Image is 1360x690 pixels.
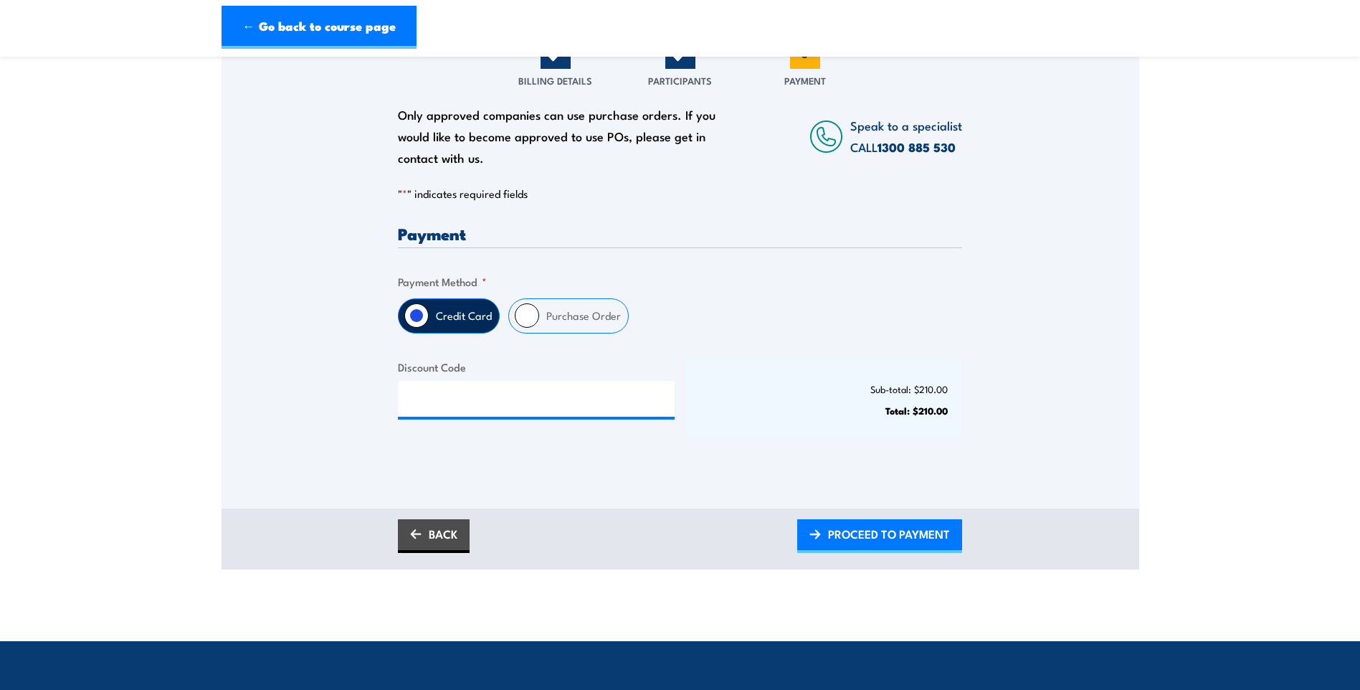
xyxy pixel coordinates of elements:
span: Participants [648,73,712,88]
span: Billing Details [518,73,592,88]
label: Purchase Order [539,299,628,333]
span: PROCEED TO PAYMENT [828,515,950,553]
a: 1300 885 530 [878,138,956,156]
div: Only approved companies can use purchase orders. If you would like to become approved to use POs,... [398,104,723,169]
a: ← Go back to course page [222,6,417,49]
legend: Payment Method [398,273,487,290]
p: Sub-total: $210.00 [700,384,948,394]
span: Payment [784,73,826,88]
a: PROCEED TO PAYMENT [797,519,962,553]
a: BACK [398,519,470,553]
label: Credit Card [429,299,499,333]
strong: Total: $210.00 [885,403,948,417]
span: Speak to a specialist CALL [850,116,962,156]
p: " " indicates required fields [398,186,962,201]
label: Discount Code [398,359,675,375]
h3: Payment [398,225,962,242]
